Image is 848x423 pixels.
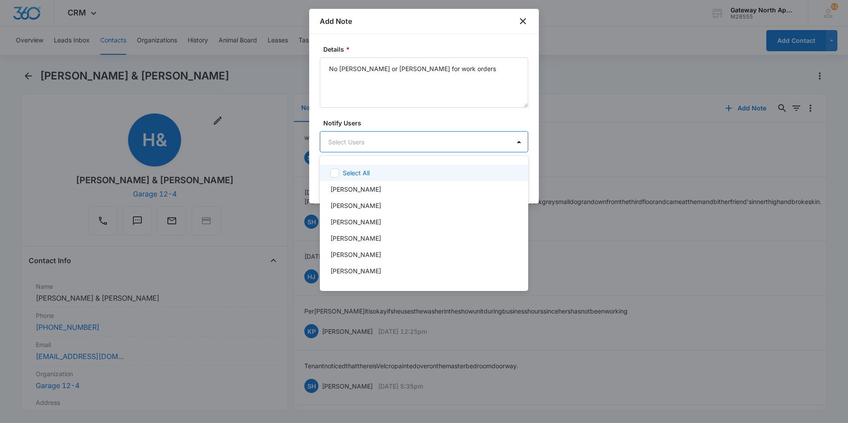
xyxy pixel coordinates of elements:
p: [PERSON_NAME] [330,266,381,276]
p: [PERSON_NAME] [330,185,381,194]
p: [PERSON_NAME] [330,217,381,227]
p: [PERSON_NAME] [330,234,381,243]
p: [PERSON_NAME] [330,201,381,210]
p: Select All [343,168,370,178]
p: [PERSON_NAME] [330,283,381,292]
p: [PERSON_NAME] [330,250,381,259]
